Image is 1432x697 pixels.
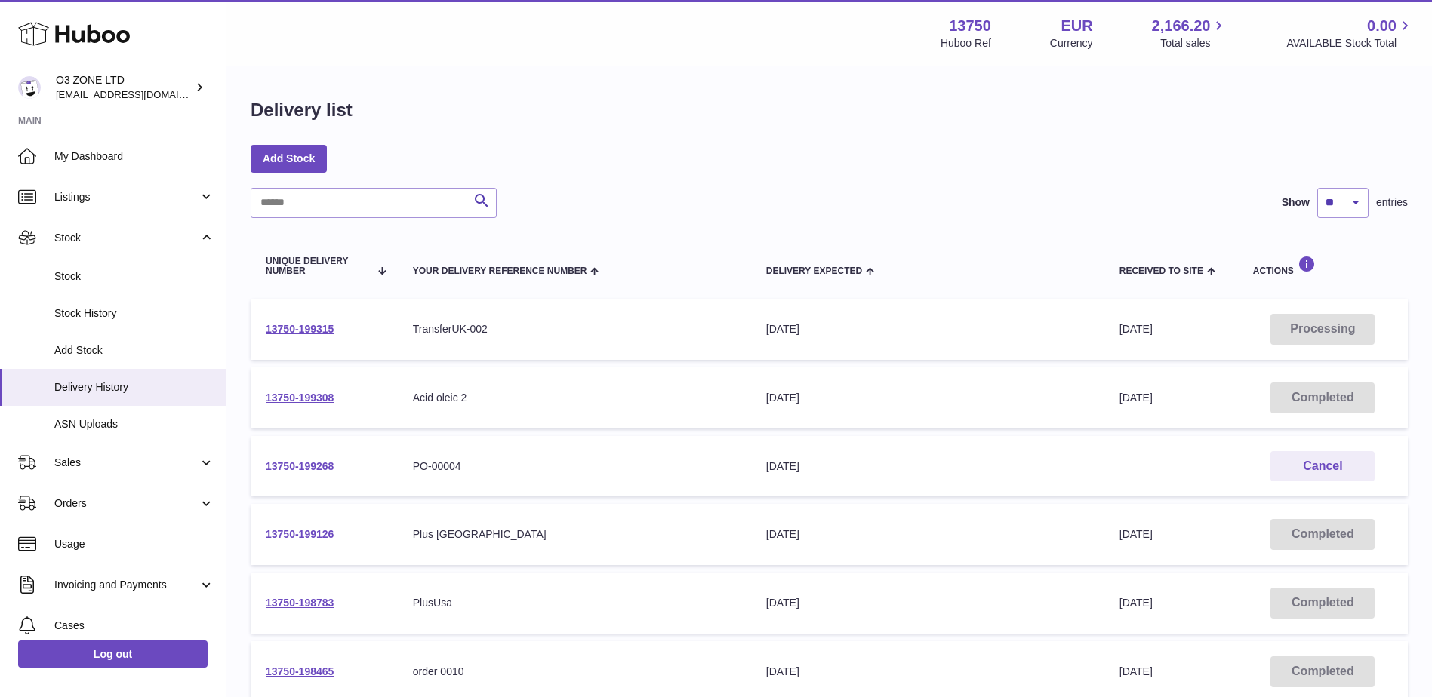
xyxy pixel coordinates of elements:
[1367,16,1397,36] span: 0.00
[766,266,862,276] span: Delivery Expected
[54,149,214,164] span: My Dashboard
[266,256,369,276] span: Unique Delivery Number
[1253,256,1393,276] div: Actions
[56,88,222,100] span: [EMAIL_ADDRESS][DOMAIN_NAME]
[1376,195,1408,210] span: entries
[54,231,199,245] span: Stock
[266,323,334,335] a: 13750-199315
[941,36,991,51] div: Huboo Ref
[1061,16,1092,36] strong: EUR
[54,269,214,284] span: Stock
[54,190,199,204] span: Listings
[1160,36,1227,51] span: Total sales
[54,619,214,633] span: Cases
[1152,16,1228,51] a: 2,166.20 Total sales
[54,456,199,470] span: Sales
[1050,36,1093,51] div: Currency
[1282,195,1310,210] label: Show
[54,380,214,395] span: Delivery History
[56,73,192,102] div: O3 ZONE LTD
[413,322,736,336] div: TransferUK-002
[266,391,334,404] a: 13750-199308
[413,459,736,474] div: PO-00004
[1119,323,1153,335] span: [DATE]
[54,417,214,431] span: ASN Uploads
[1119,528,1153,540] span: [DATE]
[18,76,41,99] img: hello@o3zoneltd.co.uk
[251,145,327,172] a: Add Stock
[266,597,334,609] a: 13750-198783
[54,496,199,511] span: Orders
[413,391,736,405] div: Acid oleic 2
[54,537,214,551] span: Usage
[54,343,214,358] span: Add Stock
[413,596,736,610] div: PlusUsa
[766,527,1089,542] div: [DATE]
[1119,597,1153,609] span: [DATE]
[766,391,1089,405] div: [DATE]
[766,459,1089,474] div: [DATE]
[413,665,736,679] div: order 0010
[413,527,736,542] div: Plus [GEOGRAPHIC_DATA]
[1270,451,1375,482] button: Cancel
[266,528,334,540] a: 13750-199126
[1119,266,1203,276] span: Received to Site
[1286,36,1414,51] span: AVAILABLE Stock Total
[1286,16,1414,51] a: 0.00 AVAILABLE Stock Total
[413,266,587,276] span: Your Delivery Reference Number
[1119,665,1153,677] span: [DATE]
[766,665,1089,679] div: [DATE]
[266,460,334,472] a: 13750-199268
[1119,391,1153,404] span: [DATE]
[251,98,353,122] h1: Delivery list
[766,596,1089,610] div: [DATE]
[54,306,214,321] span: Stock History
[18,640,208,668] a: Log out
[1152,16,1211,36] span: 2,166.20
[766,322,1089,336] div: [DATE]
[54,578,199,592] span: Invoicing and Payments
[266,665,334,677] a: 13750-198465
[949,16,991,36] strong: 13750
